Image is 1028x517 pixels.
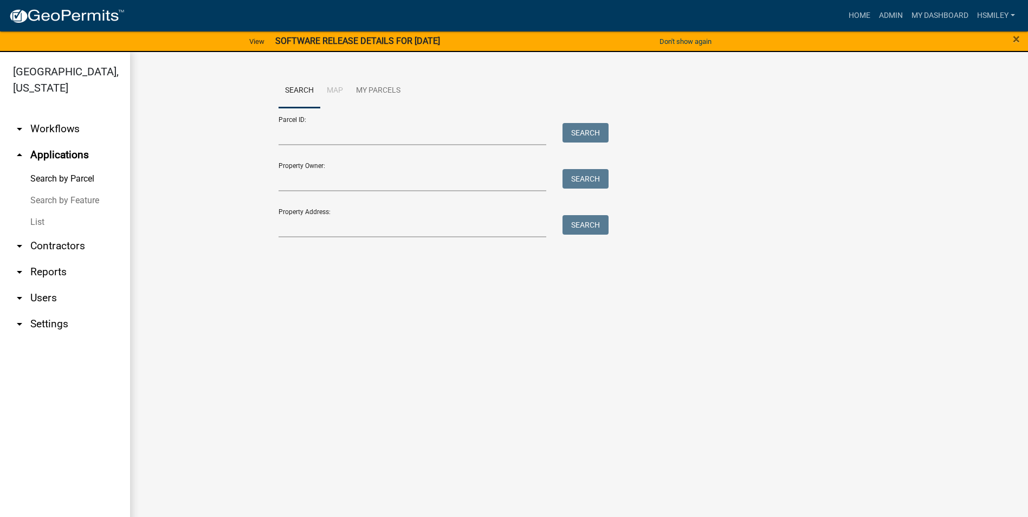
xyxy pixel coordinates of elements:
[563,169,609,189] button: Search
[655,33,716,50] button: Don't show again
[563,215,609,235] button: Search
[1013,31,1020,47] span: ×
[13,148,26,161] i: arrow_drop_up
[13,122,26,135] i: arrow_drop_down
[1013,33,1020,46] button: Close
[13,318,26,331] i: arrow_drop_down
[563,123,609,143] button: Search
[13,240,26,253] i: arrow_drop_down
[350,74,407,108] a: My Parcels
[875,5,907,26] a: Admin
[973,5,1019,26] a: hsmiley
[907,5,973,26] a: My Dashboard
[844,5,875,26] a: Home
[13,266,26,279] i: arrow_drop_down
[13,292,26,305] i: arrow_drop_down
[275,36,440,46] strong: SOFTWARE RELEASE DETAILS FOR [DATE]
[245,33,269,50] a: View
[279,74,320,108] a: Search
